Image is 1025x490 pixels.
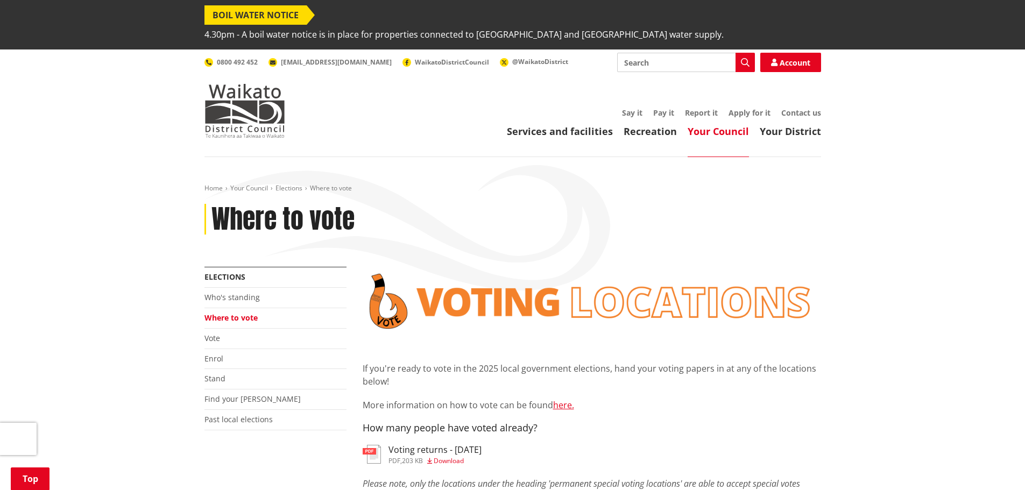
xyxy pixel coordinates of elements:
[363,399,821,411] p: More information on how to vote can be found
[781,108,821,118] a: Contact us
[211,204,355,235] h1: Where to vote
[204,353,223,364] a: Enrol
[204,333,220,343] a: Vote
[512,57,568,66] span: @WaikatoDistrict
[217,58,258,67] span: 0800 492 452
[310,183,352,193] span: Where to vote
[553,399,574,411] a: here.
[388,456,400,465] span: pdf
[281,58,392,67] span: [EMAIL_ADDRESS][DOMAIN_NAME]
[434,456,464,465] span: Download
[11,467,50,490] a: Top
[204,373,225,384] a: Stand
[204,5,307,25] span: BOIL WATER NOTICE
[507,125,613,138] a: Services and facilities
[685,108,718,118] a: Report it
[363,445,381,464] img: document-pdf.svg
[230,183,268,193] a: Your Council
[363,267,821,336] img: voting locations banner
[363,362,821,388] p: If you're ready to vote in the 2025 local government elections, hand your voting papers in at any...
[204,58,258,67] a: 0800 492 452
[204,414,273,424] a: Past local elections
[402,58,489,67] a: WaikatoDistrictCouncil
[653,108,674,118] a: Pay it
[500,57,568,66] a: @WaikatoDistrict
[204,272,245,282] a: Elections
[388,458,482,464] div: ,
[275,183,302,193] a: Elections
[204,394,301,404] a: Find your [PERSON_NAME]
[204,313,258,323] a: Where to vote
[363,422,821,434] h4: How many people have voted already?
[204,184,821,193] nav: breadcrumb
[363,445,482,464] a: Voting returns - [DATE] pdf,203 KB Download
[204,292,260,302] a: Who's standing
[204,84,285,138] img: Waikato District Council - Te Kaunihera aa Takiwaa o Waikato
[688,125,749,138] a: Your Council
[729,108,770,118] a: Apply for it
[617,53,755,72] input: Search input
[388,445,482,455] h3: Voting returns - [DATE]
[622,108,642,118] a: Say it
[760,53,821,72] a: Account
[415,58,489,67] span: WaikatoDistrictCouncil
[204,183,223,193] a: Home
[268,58,392,67] a: [EMAIL_ADDRESS][DOMAIN_NAME]
[204,25,724,44] span: 4.30pm - A boil water notice is in place for properties connected to [GEOGRAPHIC_DATA] and [GEOGR...
[624,125,677,138] a: Recreation
[402,456,423,465] span: 203 KB
[760,125,821,138] a: Your District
